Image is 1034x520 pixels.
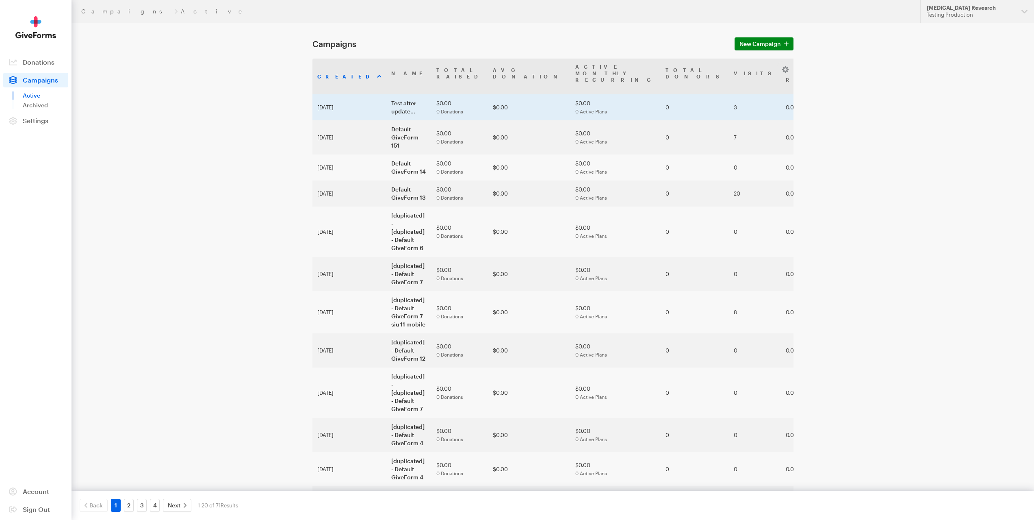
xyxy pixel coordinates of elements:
[312,59,386,94] th: Created: activate to sort column ascending
[386,154,431,181] td: Default GiveForm 14
[661,59,729,94] th: TotalDonors: activate to sort column ascending
[198,499,238,512] div: 1-20 of 71
[661,368,729,418] td: 0
[312,368,386,418] td: [DATE]
[729,333,781,368] td: 0
[312,181,386,207] td: [DATE]
[386,418,431,452] td: [duplicated] - Default GiveForm 4
[386,120,431,154] td: Default GiveForm 151
[431,368,488,418] td: $0.00
[575,233,607,239] span: 0 Active Plans
[23,100,68,110] a: Archived
[23,91,68,100] a: Active
[150,499,160,512] a: 4
[570,257,661,291] td: $0.00
[3,55,68,70] a: Donations
[488,94,570,120] td: $0.00
[739,39,781,49] span: New Campaign
[570,418,661,452] td: $0.00
[781,368,833,418] td: 0.00%
[570,207,661,257] td: $0.00
[137,499,147,512] a: 3
[221,502,238,509] span: Results
[312,333,386,368] td: [DATE]
[436,436,463,442] span: 0 Donations
[431,59,488,94] th: TotalRaised: activate to sort column ascending
[436,470,463,476] span: 0 Donations
[570,486,661,512] td: $0.00
[431,154,488,181] td: $0.00
[570,368,661,418] td: $0.00
[431,181,488,207] td: $0.00
[661,418,729,452] td: 0
[781,207,833,257] td: 0.00%
[386,59,431,94] th: Name: activate to sort column ascending
[23,58,54,66] span: Donations
[781,486,833,512] td: 0.00%
[570,291,661,333] td: $0.00
[431,452,488,486] td: $0.00
[729,452,781,486] td: 0
[3,113,68,128] a: Settings
[81,8,171,15] a: Campaigns
[436,352,463,357] span: 0 Donations
[431,120,488,154] td: $0.00
[570,94,661,120] td: $0.00
[312,154,386,181] td: [DATE]
[312,257,386,291] td: [DATE]
[3,73,68,87] a: Campaigns
[436,109,463,114] span: 0 Donations
[386,181,431,207] td: Default GiveForm 13
[781,120,833,154] td: 0.00%
[488,291,570,333] td: $0.00
[661,181,729,207] td: 0
[3,502,68,517] a: Sign Out
[436,233,463,239] span: 0 Donations
[386,291,431,333] td: [duplicated] - Default GiveForm 7 siu 11 mobile
[575,394,607,400] span: 0 Active Plans
[781,154,833,181] td: 0.00%
[386,486,431,512] td: Default GiveForm 12
[431,333,488,368] td: $0.00
[575,352,607,357] span: 0 Active Plans
[661,154,729,181] td: 0
[661,207,729,257] td: 0
[386,368,431,418] td: [duplicated] - [duplicated] - Default GiveForm 7
[431,418,488,452] td: $0.00
[729,207,781,257] td: 0
[488,333,570,368] td: $0.00
[488,120,570,154] td: $0.00
[575,169,607,174] span: 0 Active Plans
[431,94,488,120] td: $0.00
[661,94,729,120] td: 0
[436,139,463,144] span: 0 Donations
[488,207,570,257] td: $0.00
[729,154,781,181] td: 0
[570,59,661,94] th: Active MonthlyRecurring: activate to sort column ascending
[570,452,661,486] td: $0.00
[312,418,386,452] td: [DATE]
[312,207,386,257] td: [DATE]
[781,94,833,120] td: 0.00%
[729,94,781,120] td: 3
[488,368,570,418] td: $0.00
[781,452,833,486] td: 0.00%
[781,181,833,207] td: 0.00%
[124,499,134,512] a: 2
[312,486,386,512] td: [DATE]
[436,169,463,174] span: 0 Donations
[436,313,463,319] span: 0 Donations
[488,418,570,452] td: $0.00
[570,120,661,154] td: $0.00
[312,120,386,154] td: [DATE]
[488,257,570,291] td: $0.00
[431,207,488,257] td: $0.00
[431,291,488,333] td: $0.00
[729,181,781,207] td: 20
[3,484,68,499] a: Account
[575,436,607,442] span: 0 Active Plans
[575,313,607,319] span: 0 Active Plans
[436,275,463,281] span: 0 Donations
[729,257,781,291] td: 0
[570,181,661,207] td: $0.00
